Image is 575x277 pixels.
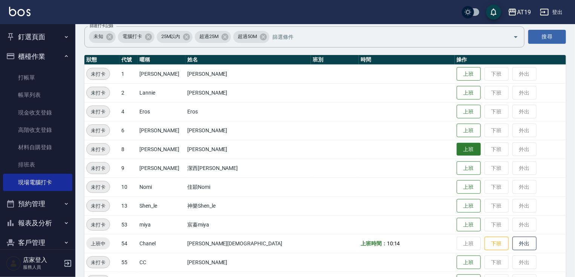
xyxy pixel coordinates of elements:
[87,127,110,135] span: 未打卡
[3,233,72,253] button: 客戶管理
[195,31,231,43] div: 超過25M
[457,256,481,269] button: 上班
[119,83,138,102] td: 2
[3,213,72,233] button: 報表及分析
[485,237,509,251] button: 下班
[361,240,387,246] b: 上班時間：
[457,180,481,194] button: 上班
[457,161,481,175] button: 上班
[138,178,185,196] td: Nomi
[528,30,566,44] button: 搜尋
[119,102,138,121] td: 4
[512,237,537,251] button: 外出
[138,215,185,234] td: miya
[90,23,113,29] label: 篩選打卡記錄
[3,47,72,66] button: 櫃檯作業
[138,121,185,140] td: [PERSON_NAME]
[138,253,185,272] td: CC
[505,5,534,20] button: AT19
[185,159,311,178] td: 潔西[PERSON_NAME]
[510,31,522,43] button: Open
[87,108,110,116] span: 未打卡
[3,27,72,47] button: 釘選頁面
[185,102,311,121] td: Eros
[23,264,61,271] p: 服務人員
[138,234,185,253] td: Chanel
[3,194,72,214] button: 預約管理
[185,83,311,102] td: [PERSON_NAME]
[87,164,110,172] span: 未打卡
[486,5,501,20] button: save
[455,55,566,65] th: 操作
[517,8,531,17] div: AT19
[87,89,110,97] span: 未打卡
[138,83,185,102] td: Lannie
[87,259,110,266] span: 未打卡
[3,139,72,156] a: 材料自購登錄
[86,240,110,248] span: 上班中
[457,124,481,138] button: 上班
[138,196,185,215] td: Shen_le
[119,55,138,65] th: 代號
[185,178,311,196] td: 佳穎Nomi
[3,174,72,191] a: 現場電腦打卡
[138,140,185,159] td: [PERSON_NAME]
[23,256,61,264] h5: 店家登入
[185,55,311,65] th: 姓名
[138,64,185,83] td: [PERSON_NAME]
[119,64,138,83] td: 1
[3,69,72,86] a: 打帳單
[119,253,138,272] td: 55
[9,7,31,16] img: Logo
[387,240,400,246] span: 10:14
[185,64,311,83] td: [PERSON_NAME]
[138,159,185,178] td: [PERSON_NAME]
[87,145,110,153] span: 未打卡
[457,143,481,156] button: 上班
[195,33,223,40] span: 超過25M
[118,33,147,40] span: 電腦打卡
[359,55,455,65] th: 時間
[119,196,138,215] td: 13
[119,178,138,196] td: 10
[3,104,72,121] a: 現金收支登錄
[457,86,481,100] button: 上班
[3,156,72,173] a: 排班表
[311,55,359,65] th: 班別
[537,5,566,19] button: 登出
[271,30,500,43] input: 篩選條件
[185,121,311,140] td: [PERSON_NAME]
[119,159,138,178] td: 9
[87,221,110,229] span: 未打卡
[3,86,72,104] a: 帳單列表
[84,55,119,65] th: 狀態
[138,102,185,121] td: Eros
[3,121,72,139] a: 高階收支登錄
[185,215,311,234] td: 宸蓁miya
[87,183,110,191] span: 未打卡
[233,31,269,43] div: 超過50M
[6,256,21,271] img: Person
[233,33,262,40] span: 超過50M
[457,105,481,119] button: 上班
[119,140,138,159] td: 8
[185,234,311,253] td: [PERSON_NAME][DEMOGRAPHIC_DATA]
[185,253,311,272] td: [PERSON_NAME]
[89,31,116,43] div: 未知
[119,121,138,140] td: 6
[157,31,193,43] div: 25M以內
[87,202,110,210] span: 未打卡
[457,199,481,213] button: 上班
[457,67,481,81] button: 上班
[185,196,311,215] td: 神樂Shen_le
[185,140,311,159] td: [PERSON_NAME]
[138,55,185,65] th: 暱稱
[119,234,138,253] td: 54
[89,33,108,40] span: 未知
[87,70,110,78] span: 未打卡
[118,31,154,43] div: 電腦打卡
[157,33,185,40] span: 25M以內
[457,218,481,232] button: 上班
[119,215,138,234] td: 53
